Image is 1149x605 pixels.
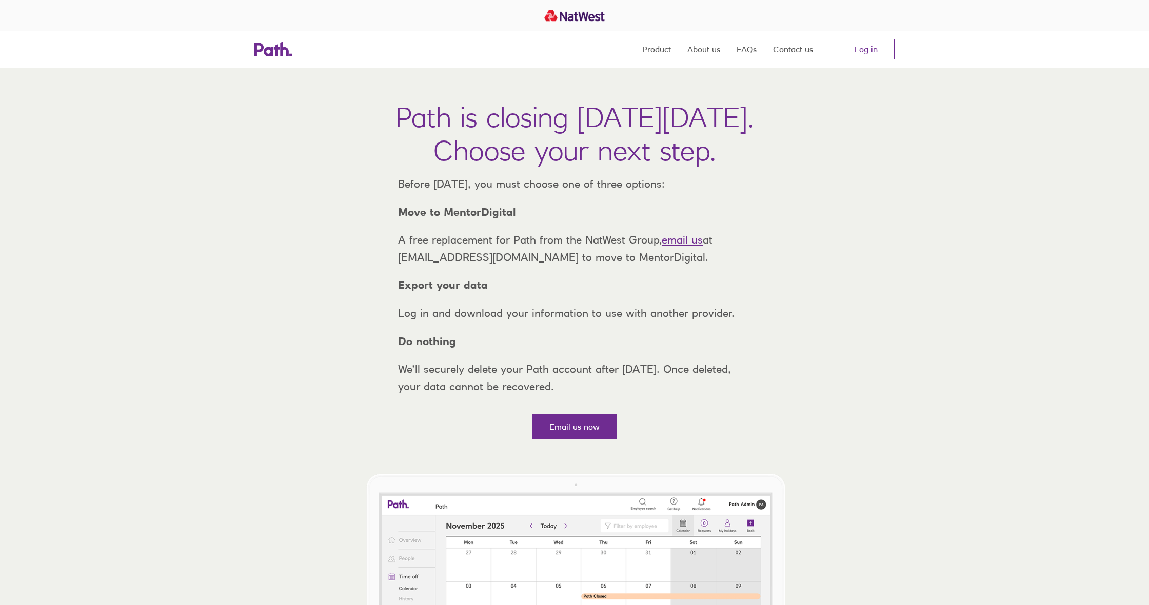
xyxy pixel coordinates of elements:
[662,233,703,246] a: email us
[390,305,759,322] p: Log in and download your information to use with another provider.
[773,31,813,68] a: Contact us
[390,360,759,395] p: We’ll securely delete your Path account after [DATE]. Once deleted, your data cannot be recovered.
[390,231,759,266] p: A free replacement for Path from the NatWest Group, at [EMAIL_ADDRESS][DOMAIN_NAME] to move to Me...
[398,206,516,218] strong: Move to MentorDigital
[532,414,617,439] a: Email us now
[390,175,759,193] p: Before [DATE], you must choose one of three options:
[398,335,456,348] strong: Do nothing
[737,31,757,68] a: FAQs
[687,31,720,68] a: About us
[838,39,895,59] a: Log in
[642,31,671,68] a: Product
[395,100,754,167] h1: Path is closing [DATE][DATE]. Choose your next step.
[398,278,488,291] strong: Export your data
